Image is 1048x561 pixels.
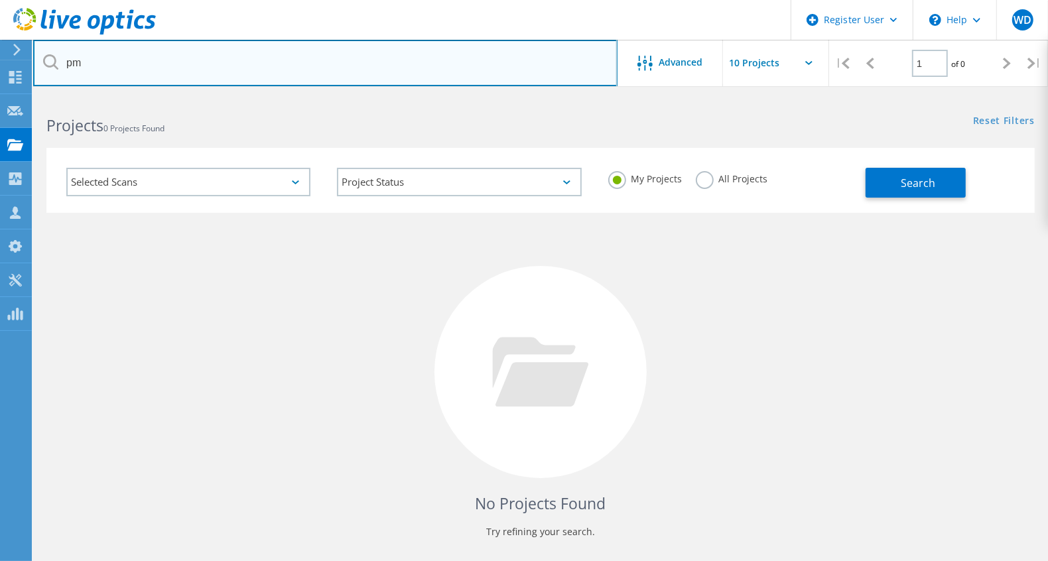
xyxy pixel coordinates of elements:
span: 0 Projects Found [103,123,164,134]
div: | [829,40,856,87]
a: Live Optics Dashboard [13,28,156,37]
div: Project Status [337,168,581,196]
span: Advanced [659,58,703,67]
p: Try refining your search. [60,521,1021,542]
input: Search projects by name, owner, ID, company, etc [33,40,618,86]
div: Selected Scans [66,168,310,196]
button: Search [866,168,966,198]
label: My Projects [608,171,683,184]
span: of 0 [951,58,965,70]
h4: No Projects Found [60,493,1021,515]
span: Search [901,176,935,190]
b: Projects [46,115,103,136]
div: | [1021,40,1048,87]
label: All Projects [696,171,768,184]
svg: \n [929,14,941,26]
a: Reset Filters [973,116,1035,127]
span: WD [1014,15,1031,25]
